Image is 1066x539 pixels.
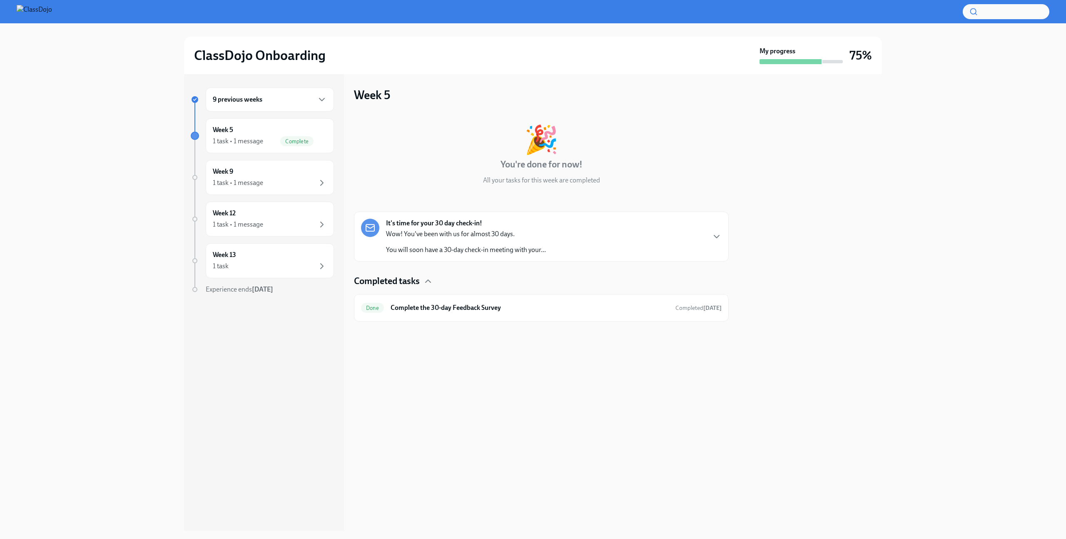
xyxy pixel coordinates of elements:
p: Wow! You've been with us for almost 30 days. [386,230,546,239]
span: August 11th, 2025 12:19 [675,304,722,312]
span: Complete [280,138,314,145]
div: 1 task • 1 message [213,137,263,146]
h2: ClassDojo Onboarding [194,47,326,64]
a: Week 51 task • 1 messageComplete [191,118,334,153]
span: Completed [675,304,722,312]
h4: Completed tasks [354,275,420,287]
div: 1 task • 1 message [213,178,263,187]
h4: You're done for now! [501,158,583,171]
span: Experience ends [206,285,273,293]
a: Week 131 task [191,243,334,278]
div: 1 task [213,262,229,271]
h6: Week 9 [213,167,233,176]
a: Week 121 task • 1 message [191,202,334,237]
div: 9 previous weeks [206,87,334,112]
h6: Week 13 [213,250,236,260]
p: You will soon have a 30-day check-in meeting with your... [386,245,546,255]
h6: Complete the 30-day Feedback Survey [391,303,669,312]
img: ClassDojo [17,5,52,18]
div: Completed tasks [354,275,729,287]
strong: It's time for your 30 day check-in! [386,219,482,228]
h6: 9 previous weeks [213,95,262,104]
p: All your tasks for this week are completed [483,176,600,185]
div: 1 task • 1 message [213,220,263,229]
strong: [DATE] [252,285,273,293]
span: Done [361,305,384,311]
h3: 75% [849,48,872,63]
a: Week 91 task • 1 message [191,160,334,195]
h6: Week 5 [213,125,233,135]
strong: My progress [760,47,795,56]
a: DoneComplete the 30-day Feedback SurveyCompleted[DATE] [361,301,722,314]
strong: [DATE] [703,304,722,312]
h6: Week 12 [213,209,236,218]
div: 🎉 [524,126,558,153]
h3: Week 5 [354,87,390,102]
